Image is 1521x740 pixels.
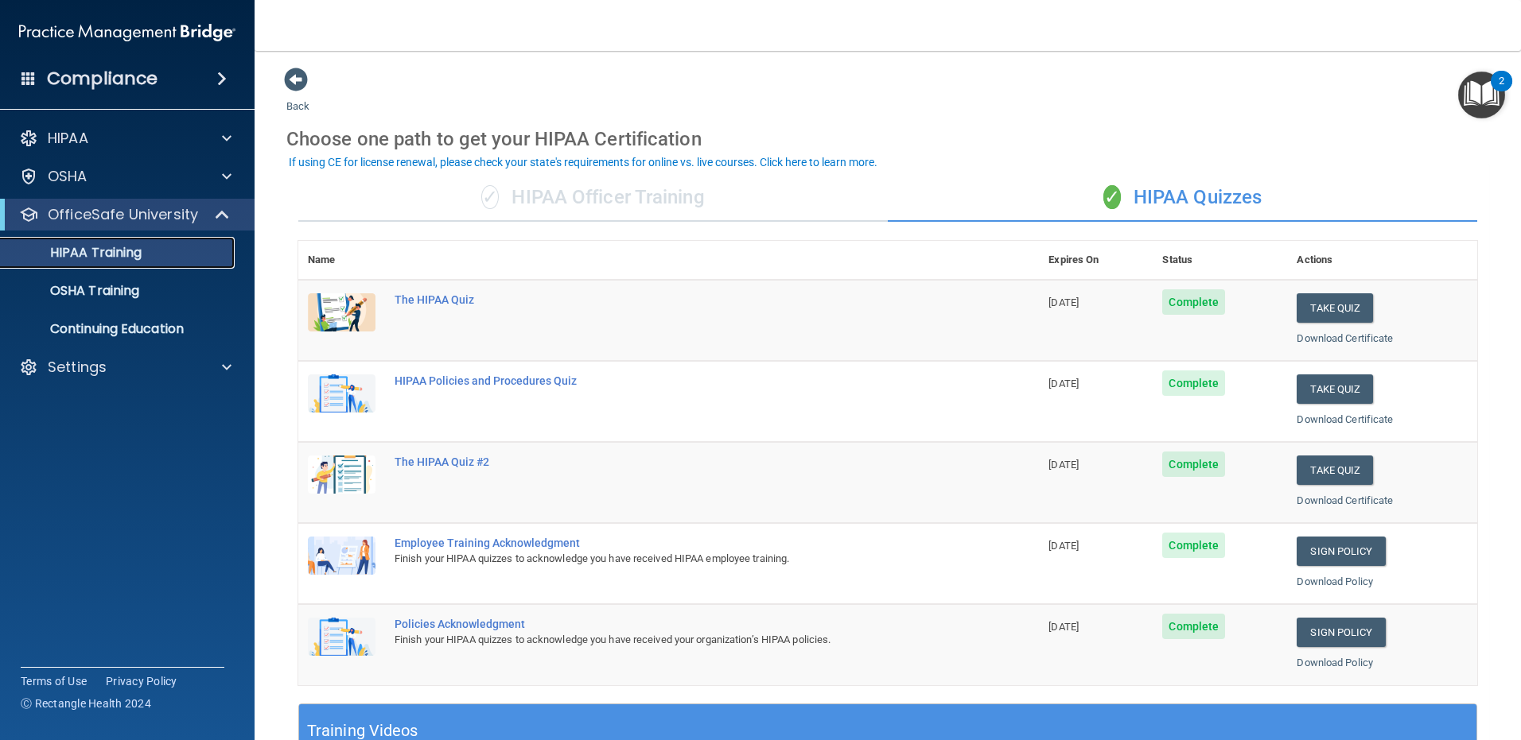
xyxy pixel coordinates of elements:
h4: Compliance [47,68,158,90]
div: Finish your HIPAA quizzes to acknowledge you have received your organization’s HIPAA policies. [395,630,959,649]
a: Settings [19,358,231,377]
p: HIPAA [48,129,88,148]
p: OSHA [48,167,88,186]
div: The HIPAA Quiz #2 [395,455,959,468]
a: HIPAA [19,129,231,148]
div: 2 [1499,81,1504,102]
div: Employee Training Acknowledgment [395,537,959,549]
p: OSHA Training [10,283,139,299]
div: The HIPAA Quiz [395,293,959,306]
span: Complete [1162,289,1225,315]
span: [DATE] [1048,378,1079,389]
span: [DATE] [1048,296,1079,308]
a: Download Certificate [1297,413,1393,425]
a: Terms of Use [21,673,87,689]
span: Complete [1162,370,1225,396]
div: Policies Acknowledgment [395,618,959,630]
div: HIPAA Officer Training [298,174,888,222]
p: Settings [48,358,107,377]
span: Complete [1162,614,1225,639]
th: Actions [1287,241,1477,280]
div: HIPAA Quizzes [888,174,1477,222]
a: OSHA [19,167,231,186]
p: HIPAA Training [10,245,142,261]
img: PMB logo [19,17,235,48]
button: Open Resource Center, 2 new notifications [1458,72,1505,118]
span: Complete [1162,451,1225,477]
button: Take Quiz [1297,455,1373,485]
p: Continuing Education [10,321,228,337]
p: OfficeSafe University [48,205,198,224]
div: If using CE for license renewal, please check your state's requirements for online vs. live cours... [289,157,877,168]
div: Choose one path to get your HIPAA Certification [286,116,1489,162]
button: Take Quiz [1297,293,1373,323]
th: Status [1153,241,1287,280]
button: If using CE for license renewal, please check your state's requirements for online vs. live cours... [286,154,880,170]
a: OfficeSafe University [19,205,231,224]
span: [DATE] [1048,621,1079,633]
span: ✓ [1103,185,1121,209]
button: Take Quiz [1297,374,1373,404]
iframe: Drift Widget Chat Controller [1246,627,1502,691]
div: HIPAA Policies and Procedures Quiz [395,374,959,387]
span: [DATE] [1048,459,1079,471]
th: Name [298,241,385,280]
a: Back [286,81,309,112]
a: Download Certificate [1297,494,1393,506]
span: Ⓒ Rectangle Health 2024 [21,695,151,711]
a: Sign Policy [1297,618,1385,647]
a: Download Certificate [1297,332,1393,344]
span: [DATE] [1048,540,1079,552]
span: Complete [1162,533,1225,558]
th: Expires On [1039,241,1153,280]
a: Download Policy [1297,575,1373,587]
div: Finish your HIPAA quizzes to acknowledge you have received HIPAA employee training. [395,549,959,568]
a: Sign Policy [1297,537,1385,566]
span: ✓ [481,185,499,209]
a: Privacy Policy [106,673,177,689]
